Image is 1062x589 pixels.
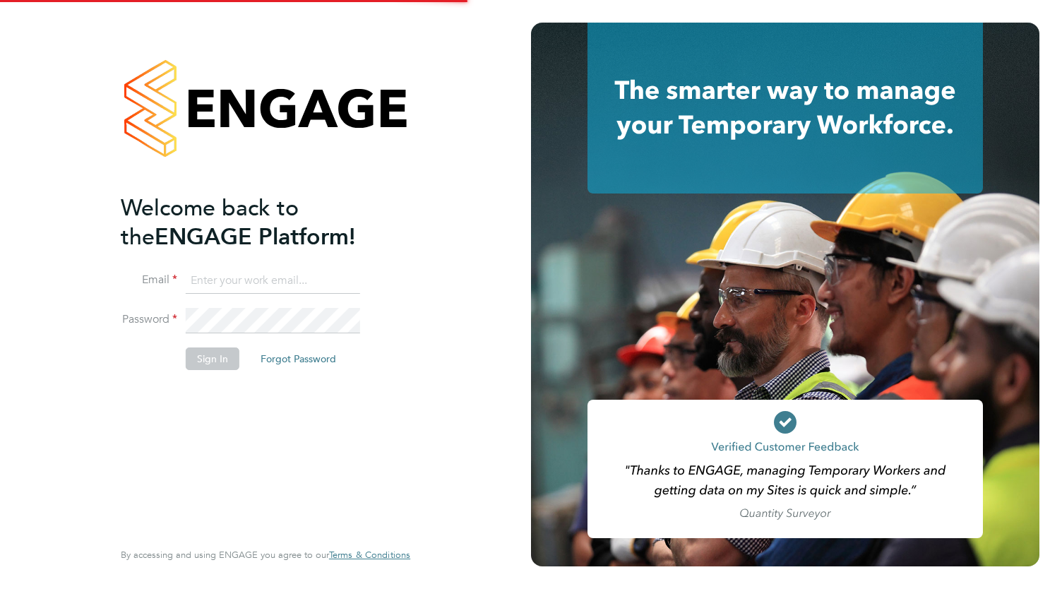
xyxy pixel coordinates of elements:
label: Password [121,312,177,327]
button: Sign In [186,347,239,370]
h2: ENGAGE Platform! [121,194,396,251]
span: Welcome back to the [121,194,299,251]
button: Forgot Password [249,347,347,370]
a: Terms & Conditions [329,549,410,561]
input: Enter your work email... [186,268,360,294]
span: By accessing and using ENGAGE you agree to our [121,549,410,561]
label: Email [121,273,177,287]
